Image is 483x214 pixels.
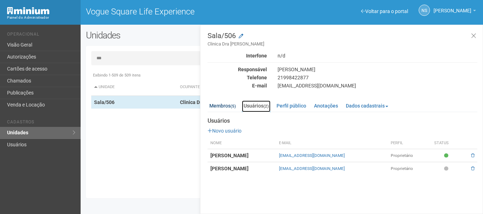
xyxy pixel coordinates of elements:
strong: Usuários [208,118,477,124]
td: Proprietário [388,149,432,162]
a: Voltar para o portal [361,8,408,14]
a: Anotações [312,100,340,111]
small: (5) [231,104,236,109]
th: Nome [208,137,276,149]
a: Membros(5) [208,100,238,111]
a: [PERSON_NAME] [433,9,476,14]
div: Interfone [202,53,272,59]
th: Status [431,137,463,149]
small: (2) [263,104,269,109]
a: Novo usuário [208,128,241,134]
a: Dados cadastrais [344,100,390,111]
span: Nicolle Silva [433,1,471,13]
a: [EMAIL_ADDRESS][DOMAIN_NAME] [279,166,345,171]
a: Modificar a unidade [239,33,243,40]
span: Ativo [444,153,450,159]
h3: Sala/506 [208,32,477,47]
div: Painel do Administrador [7,14,75,21]
th: E-mail [276,137,388,149]
img: Minium [7,7,50,14]
th: Perfil [388,137,432,149]
span: Pendente [444,166,450,172]
div: Exibindo 1-509 de 509 itens [91,72,472,79]
h1: Vogue Square Life Experience [86,7,277,16]
th: Ocupante: activate to sort column ascending [177,79,335,96]
div: Telefone [202,74,272,81]
li: Operacional [7,32,75,39]
a: [EMAIL_ADDRESS][DOMAIN_NAME] [279,153,345,158]
a: NS [419,5,430,16]
div: Responsável [202,66,272,73]
div: n/d [272,53,483,59]
small: Clinica Dra [PERSON_NAME] [208,41,477,47]
div: [EMAIL_ADDRESS][DOMAIN_NAME] [272,82,483,89]
strong: Clinica Dra [PERSON_NAME] [180,99,244,105]
a: Usuários(2) [242,100,270,112]
th: Unidade: activate to sort column descending [91,79,178,96]
strong: [PERSON_NAME] [210,166,249,171]
div: [PERSON_NAME] [272,66,483,73]
strong: Sala/506 [94,99,115,105]
h2: Unidades [86,30,243,41]
li: Cadastros [7,120,75,127]
td: Proprietário [388,162,432,175]
div: E-mail [202,82,272,89]
div: 21998422877 [272,74,483,81]
a: Perfil público [275,100,308,111]
strong: [PERSON_NAME] [210,153,249,158]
